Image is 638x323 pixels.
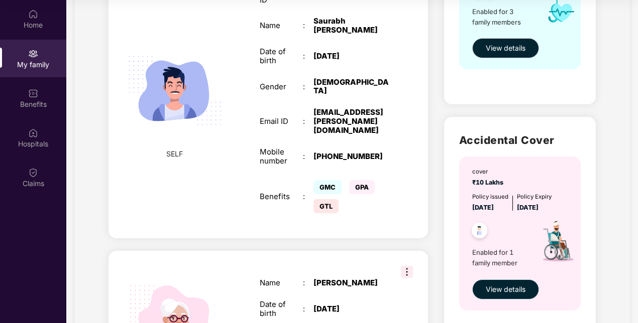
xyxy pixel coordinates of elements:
[313,17,389,35] div: Saurabh [PERSON_NAME]
[303,304,313,313] div: :
[313,78,389,96] div: [DEMOGRAPHIC_DATA]
[486,284,525,295] span: View details
[486,43,525,54] span: View details
[529,213,585,274] img: icon
[260,47,303,65] div: Date of birth
[28,9,38,19] img: svg+xml;base64,PHN2ZyBpZD0iSG9tZSIgeG1sbnM9Imh0dHA6Ly93d3cudzMub3JnLzIwMDAvc3ZnIiB3aWR0aD0iMjAiIG...
[313,180,342,194] span: GMC
[472,168,506,177] div: cover
[517,193,552,202] div: Policy Expiry
[260,147,303,166] div: Mobile number
[313,108,389,134] div: [EMAIL_ADDRESS][PERSON_NAME][DOMAIN_NAME]
[260,21,303,30] div: Name
[517,204,539,211] span: [DATE]
[28,168,38,178] img: svg+xml;base64,PHN2ZyBpZD0iQ2xhaW0iIHhtbG5zPSJodHRwOi8vd3d3LnczLm9yZy8yMDAwL3N2ZyIgd2lkdGg9IjIwIi...
[28,88,38,98] img: svg+xml;base64,PHN2ZyBpZD0iQmVuZWZpdHMiIHhtbG5zPSJodHRwOi8vd3d3LnczLm9yZy8yMDAwL3N2ZyIgd2lkdGg9Ij...
[117,33,233,148] img: svg+xml;base64,PHN2ZyB4bWxucz0iaHR0cDovL3d3dy53My5vcmcvMjAwMC9zdmciIHdpZHRoPSIyMjQiIGhlaWdodD0iMT...
[260,117,303,126] div: Email ID
[166,148,183,159] span: SELF
[472,193,508,202] div: Policy issued
[472,279,539,299] button: View details
[313,304,389,313] div: [DATE]
[313,152,389,161] div: [PHONE_NUMBER]
[472,38,539,58] button: View details
[313,199,339,213] span: GTL
[313,278,389,287] div: [PERSON_NAME]
[28,49,38,59] img: svg+xml;base64,PHN2ZyB3aWR0aD0iMjAiIGhlaWdodD0iMjAiIHZpZXdCb3g9IjAgMCAyMCAyMCIgZmlsbD0ibm9uZSIgeG...
[260,300,303,318] div: Date of birth
[472,179,506,186] span: ₹10 Lakhs
[472,204,494,211] span: [DATE]
[313,52,389,61] div: [DATE]
[260,82,303,91] div: Gender
[401,266,413,278] img: svg+xml;base64,PHN2ZyB3aWR0aD0iMzIiIGhlaWdodD0iMzIiIHZpZXdCb3g9IjAgMCAzMiAzMiIgZmlsbD0ibm9uZSIgeG...
[260,192,303,201] div: Benefits
[303,117,313,126] div: :
[260,278,303,287] div: Name
[303,152,313,161] div: :
[459,132,581,148] h2: Accidental Cover
[303,52,313,61] div: :
[303,278,313,287] div: :
[349,180,375,194] span: GPA
[303,192,313,201] div: :
[303,82,313,91] div: :
[303,21,313,30] div: :
[28,128,38,138] img: svg+xml;base64,PHN2ZyBpZD0iSG9zcGl0YWxzIiB4bWxucz0iaHR0cDovL3d3dy53My5vcmcvMjAwMC9zdmciIHdpZHRoPS...
[472,247,529,268] span: Enabled for 1 family member
[472,7,529,27] span: Enabled for 3 family members
[467,220,492,244] img: svg+xml;base64,PHN2ZyB4bWxucz0iaHR0cDovL3d3dy53My5vcmcvMjAwMC9zdmciIHdpZHRoPSI0OC45NDMiIGhlaWdodD...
